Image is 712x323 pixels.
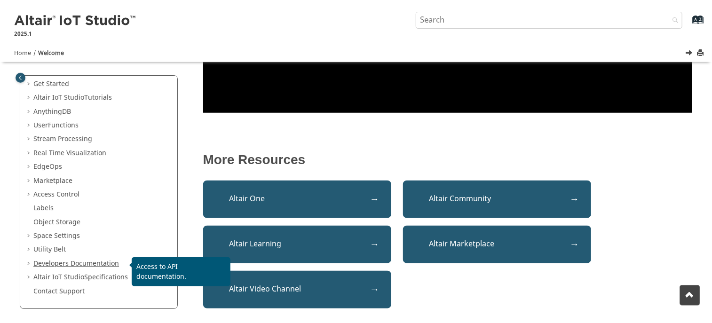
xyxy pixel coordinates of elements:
[203,181,391,218] a: Altair One
[33,203,54,213] a: Labels
[26,176,33,186] span: Expand Marketplace
[26,259,33,268] span: Expand Developers Documentation
[203,226,391,263] a: Altair Learning
[677,19,698,29] a: Go to index terms page
[26,107,33,117] span: Expand AnythingDB
[33,134,92,144] a: Stream Processing
[14,49,31,57] a: Home
[26,149,33,158] span: Expand Real Time Visualization
[403,226,591,263] a: Altair Marketplace
[686,48,694,60] a: Next topic: What's New
[26,245,33,254] span: Expand Utility Belt
[26,134,33,144] span: Expand Stream Processing
[33,189,79,199] a: Access Control
[38,49,64,57] a: Welcome
[33,162,62,172] a: EdgeOps
[33,176,72,186] a: Marketplace
[33,93,84,102] span: Altair IoT Studio
[26,93,33,102] span: Expand Altair IoT StudioTutorials
[48,120,79,130] span: Functions
[33,259,119,268] a: Developers Documentation
[203,271,391,308] a: Altair Video Channel
[26,121,33,130] span: Expand UserFunctions
[26,52,172,296] ul: Table of Contents
[403,181,591,218] a: Altair Community
[33,107,71,117] a: AnythingDB
[14,14,137,29] img: Altair IoT Studio
[33,244,66,254] a: Utility Belt
[33,93,112,102] a: Altair IoT StudioTutorials
[33,79,69,89] a: Get Started
[33,272,84,282] span: Altair IoT Studio
[697,47,705,60] button: Print this page
[33,148,106,158] a: Real Time Visualization
[26,162,33,172] span: Expand EdgeOps
[33,217,80,227] a: Object Storage
[33,286,85,296] a: Contact Support
[416,12,683,29] input: Search query
[33,120,79,130] a: UserFunctions
[26,231,33,241] span: Expand Space Settings
[136,262,226,282] p: Access to API documentation.
[203,152,693,167] p: More Resources
[33,231,80,241] a: Space Settings
[33,272,128,282] a: Altair IoT StudioSpecifications
[14,30,137,38] p: 2025.1
[26,190,33,199] span: Expand Access Control
[660,12,686,30] button: Search
[26,273,33,282] span: Expand Altair IoT StudioSpecifications
[16,73,25,83] button: Toggle publishing table of content
[26,79,33,89] span: Expand Get Started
